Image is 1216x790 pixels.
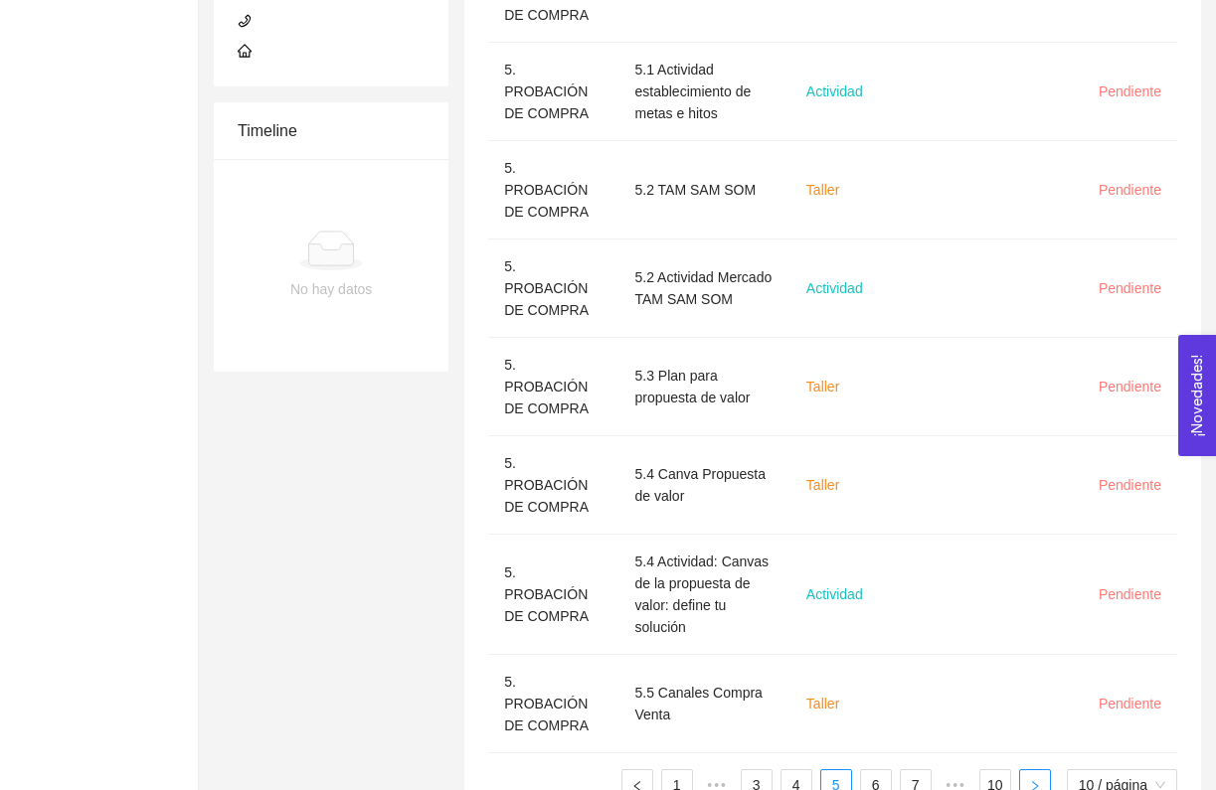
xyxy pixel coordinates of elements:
span: Taller [806,696,839,711]
span: Pendiente [1099,586,1161,602]
span: Actividad [806,280,863,296]
span: Taller [806,477,839,493]
td: 5.3 Plan para propuesta de valor [618,338,789,436]
span: Pendiente [1099,477,1161,493]
div: Timeline [238,102,425,159]
td: 5.2 TAM SAM SOM [618,141,789,239]
span: Taller [806,379,839,395]
span: phone [238,14,252,28]
button: Open Feedback Widget [1178,335,1216,456]
span: Pendiente [1099,696,1161,711]
span: Pendiente [1099,379,1161,395]
td: 5. PROBACIÓN DE COMPRA [488,338,618,436]
span: Taller [806,182,839,198]
span: Actividad [806,586,863,602]
td: 5. PROBACIÓN DE COMPRA [488,239,618,338]
td: 5.4 Canva Propuesta de valor [618,436,789,535]
span: Pendiente [1099,83,1161,99]
td: 5. PROBACIÓN DE COMPRA [488,141,618,239]
span: Pendiente [1099,182,1161,198]
div: No hay datos [254,278,409,300]
td: 5. PROBACIÓN DE COMPRA [488,655,618,753]
td: 5. PROBACIÓN DE COMPRA [488,535,618,655]
span: home [238,44,252,58]
span: Actividad [806,83,863,99]
td: 5. PROBACIÓN DE COMPRA [488,436,618,535]
td: 5.5 Canales Compra Venta [618,655,789,753]
td: 5.1 Actividad establecimiento de metas e hitos [618,43,789,141]
td: 5.2 Actividad Mercado TAM SAM SOM [618,239,789,338]
span: Pendiente [1099,280,1161,296]
td: 5. PROBACIÓN DE COMPRA [488,43,618,141]
td: 5.4 Actividad: Canvas de la propuesta de valor: define tu solución [618,535,789,655]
